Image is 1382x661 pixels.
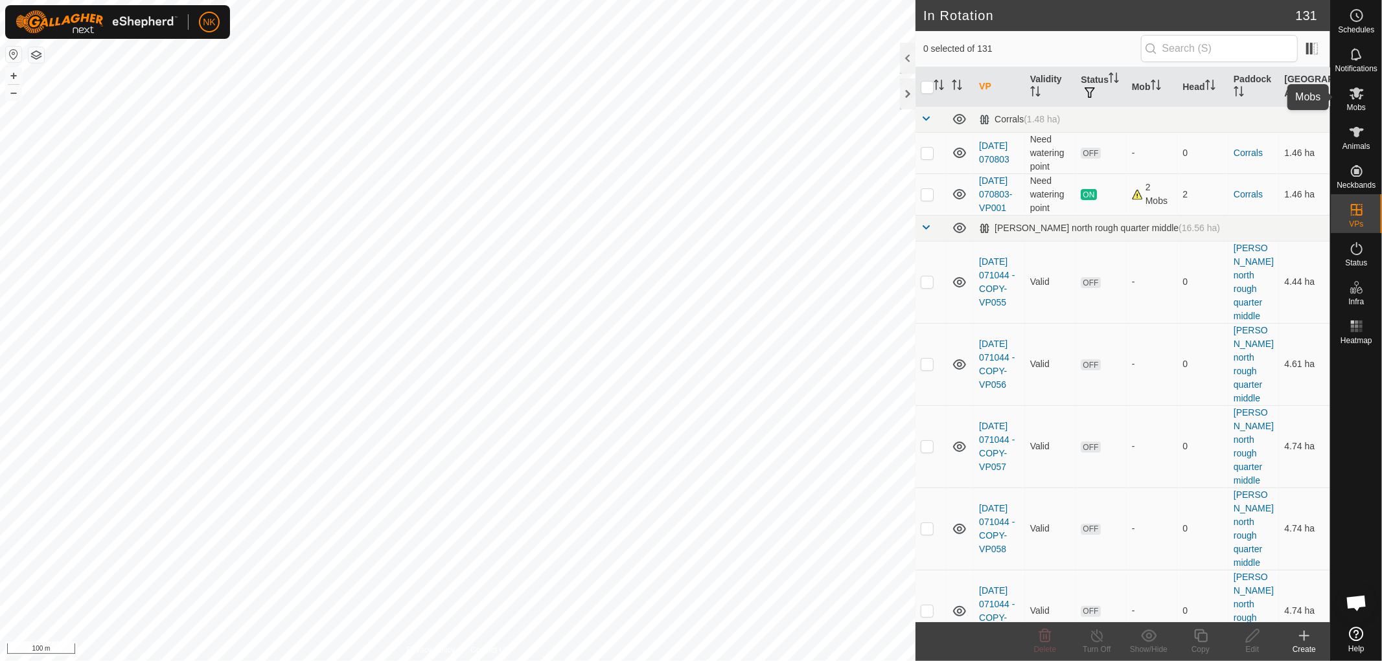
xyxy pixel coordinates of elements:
div: - [1132,604,1173,618]
td: 4.44 ha [1279,241,1330,323]
div: Edit [1227,644,1278,655]
td: 4.61 ha [1279,323,1330,405]
input: Search (S) [1141,35,1298,62]
img: Gallagher Logo [16,10,178,34]
div: - [1132,522,1173,535]
p-sorticon: Activate to sort [1151,82,1161,92]
th: Status [1076,67,1127,107]
p-sorticon: Activate to sort [1109,74,1119,85]
a: Privacy Policy [407,644,455,656]
p-sorticon: Activate to sort [934,82,944,92]
a: Corrals [1234,189,1263,199]
td: Valid [1025,405,1076,487]
span: 0 selected of 131 [923,42,1141,56]
button: + [6,68,21,84]
a: [PERSON_NAME] north rough quarter middle [1234,243,1274,321]
td: 4.74 ha [1279,405,1330,487]
td: Valid [1025,241,1076,323]
span: Mobs [1347,104,1366,111]
div: [PERSON_NAME] north rough quarter middle [979,223,1220,234]
span: OFF [1081,524,1100,535]
a: [DATE] 071044 - COPY-VP058 [979,503,1015,554]
span: Notifications [1335,65,1377,73]
span: (16.56 ha) [1179,223,1220,233]
td: Need watering point [1025,174,1076,215]
span: (1.48 ha) [1024,114,1060,124]
div: Copy [1175,644,1227,655]
a: [DATE] 071044 - COPY-VP059 [979,585,1015,636]
td: 2 [1177,174,1228,215]
a: [DATE] 071044 - COPY-VP057 [979,421,1015,472]
td: 4.74 ha [1279,487,1330,570]
span: Delete [1034,645,1057,654]
td: 0 [1177,570,1228,652]
span: Status [1345,259,1367,267]
span: Animals [1342,142,1370,150]
span: Infra [1348,298,1364,306]
a: Help [1331,622,1382,658]
a: [PERSON_NAME] north rough quarter middle [1234,325,1274,403]
a: [DATE] 070803-VP001 [979,175,1012,213]
th: Validity [1025,67,1076,107]
td: 0 [1177,487,1228,570]
a: [PERSON_NAME] north rough quarter middle [1234,489,1274,568]
div: - [1132,146,1173,160]
th: Paddock [1228,67,1280,107]
td: Valid [1025,323,1076,405]
td: 0 [1177,241,1228,323]
span: 131 [1296,6,1317,25]
a: Open chat [1337,583,1376,622]
span: ON [1081,189,1096,200]
a: Contact Us [470,644,509,656]
a: [DATE] 071044 - COPY-VP055 [979,256,1015,308]
td: 1.46 ha [1279,174,1330,215]
a: [PERSON_NAME] north rough quarter middle [1234,572,1274,650]
th: Head [1177,67,1228,107]
span: VPs [1349,220,1363,228]
button: Reset Map [6,47,21,62]
a: [DATE] 071044 - COPY-VP056 [979,339,1015,390]
td: Valid [1025,487,1076,570]
p-sorticon: Activate to sort [1205,82,1215,92]
div: - [1132,440,1173,453]
div: - [1132,275,1173,289]
a: Corrals [1234,148,1263,158]
span: Heatmap [1341,337,1372,344]
div: Create [1278,644,1330,655]
th: [GEOGRAPHIC_DATA] Area [1279,67,1330,107]
span: Neckbands [1337,181,1376,189]
td: Need watering point [1025,132,1076,174]
span: OFF [1081,359,1100,370]
th: VP [974,67,1025,107]
p-sorticon: Activate to sort [1305,88,1315,98]
div: 2 Mobs [1132,181,1173,208]
button: – [6,85,21,100]
div: Corrals [979,114,1060,125]
a: [DATE] 070803 [979,140,1009,164]
td: 0 [1177,405,1228,487]
td: 0 [1177,132,1228,174]
div: Show/Hide [1123,644,1175,655]
span: NK [203,16,215,29]
span: OFF [1081,442,1100,453]
span: Schedules [1338,26,1374,34]
a: [PERSON_NAME] north rough quarter middle [1234,407,1274,486]
p-sorticon: Activate to sort [1234,88,1244,98]
span: OFF [1081,606,1100,617]
th: Mob [1127,67,1178,107]
span: OFF [1081,277,1100,288]
h2: In Rotation [923,8,1296,23]
button: Map Layers [29,47,44,63]
span: Help [1348,645,1365,653]
td: 1.46 ha [1279,132,1330,174]
td: 0 [1177,323,1228,405]
div: Turn Off [1071,644,1123,655]
span: OFF [1081,148,1100,159]
td: 4.74 ha [1279,570,1330,652]
p-sorticon: Activate to sort [952,82,962,92]
td: Valid [1025,570,1076,652]
div: - [1132,357,1173,371]
p-sorticon: Activate to sort [1030,88,1041,98]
